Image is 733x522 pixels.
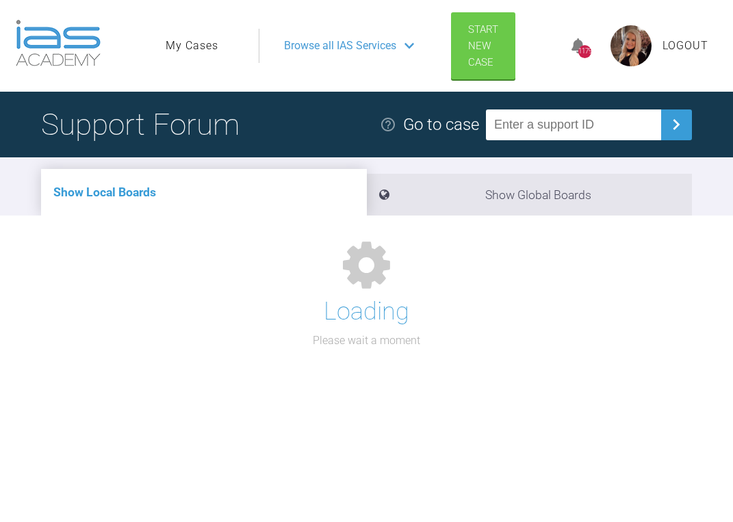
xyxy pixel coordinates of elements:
img: help.e70b9f3d.svg [380,116,396,133]
li: Show Local Boards [41,169,367,216]
h1: Support Forum [41,101,240,148]
img: logo-light.3e3ef733.png [16,20,101,66]
a: Logout [663,37,708,55]
a: Start New Case [451,12,515,79]
p: Please wait a moment [313,332,420,350]
h1: Loading [324,292,409,332]
div: 1179 [578,45,591,58]
input: Enter a support ID [486,109,661,140]
img: profile.png [610,25,652,66]
span: Start New Case [468,23,498,68]
span: Browse all IAS Services [284,37,396,55]
img: chevronRight.28bd32b0.svg [665,114,687,135]
div: Go to case [403,112,479,138]
a: My Cases [166,37,218,55]
li: Show Global Boards [367,174,693,216]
